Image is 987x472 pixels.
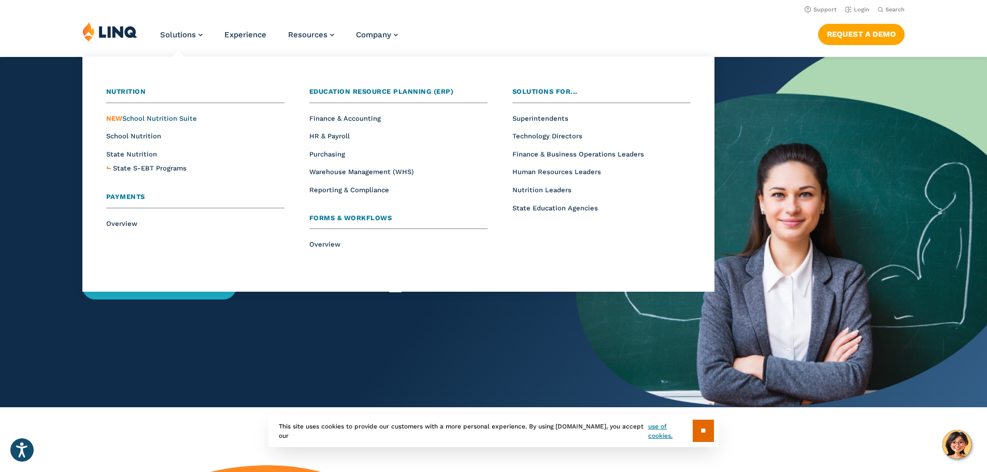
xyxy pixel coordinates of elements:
[82,22,137,41] img: LINQ | K‑12 Software
[512,132,582,140] a: Technology Directors
[106,87,284,103] a: Nutrition
[576,57,987,407] img: Home Banner
[106,220,137,227] a: Overview
[106,150,157,158] a: State Nutrition
[356,30,391,39] span: Company
[512,168,601,176] a: Human Resources Leaders
[113,164,187,172] span: State S-EBT Programs
[648,422,692,440] a: use of cookies.
[512,204,598,212] a: State Education Agencies
[288,30,327,39] span: Resources
[309,213,488,230] a: Forms & Workflows
[106,115,122,122] span: NEW
[224,30,266,39] a: Experience
[818,24,905,45] a: Request a Demo
[512,87,691,103] a: Solutions for...
[113,163,187,174] a: State S-EBT Programs
[268,414,719,447] div: This site uses cookies to provide our customers with a more personal experience. By using [DOMAIN...
[885,6,905,13] span: Search
[106,193,145,201] span: Payments
[288,30,334,39] a: Resources
[160,30,196,39] span: Solutions
[106,115,197,122] span: School Nutrition Suite
[106,88,146,95] span: Nutrition
[845,6,869,13] a: Login
[106,132,161,140] a: School Nutrition
[309,214,392,222] span: Forms & Workflows
[160,30,203,39] a: Solutions
[309,186,389,194] a: Reporting & Compliance
[512,150,644,158] a: Finance & Business Operations Leaders
[512,115,568,122] a: Superintendents
[160,22,398,56] nav: Primary Navigation
[512,88,578,95] span: Solutions for...
[309,87,488,103] a: Education Resource Planning (ERP)
[805,6,837,13] a: Support
[309,150,345,158] a: Purchasing
[878,6,905,13] button: Open Search Bar
[309,132,350,140] a: HR & Payroll
[356,30,398,39] a: Company
[309,88,454,95] span: Education Resource Planning (ERP)
[106,192,284,208] a: Payments
[512,186,571,194] a: Nutrition Leaders
[106,115,197,122] a: NEWSchool Nutrition Suite
[942,430,971,459] button: Hello, have a question? Let’s chat.
[309,168,414,176] a: Warehouse Management (WHS)
[309,240,340,248] a: Overview
[818,22,905,45] nav: Button Navigation
[309,115,381,122] a: Finance & Accounting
